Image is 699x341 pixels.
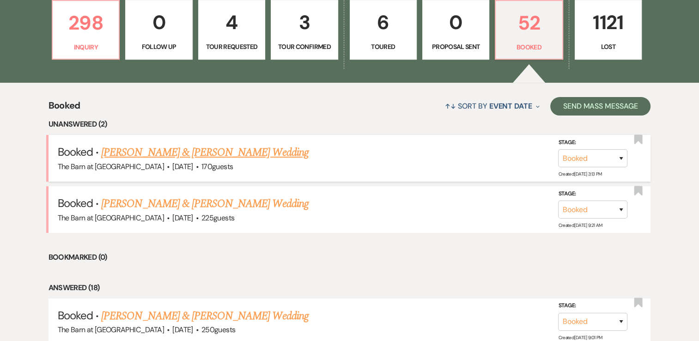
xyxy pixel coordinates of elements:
[489,101,532,111] span: Event Date
[558,189,627,199] label: Stage:
[58,308,93,323] span: Booked
[58,325,164,335] span: The Barn at [GEOGRAPHIC_DATA]
[172,213,193,223] span: [DATE]
[356,7,411,38] p: 6
[445,101,456,111] span: ↑↓
[131,42,186,52] p: Follow Up
[428,7,483,38] p: 0
[441,94,543,118] button: Sort By Event Date
[558,222,602,228] span: Created: [DATE] 9:21 AM
[58,42,113,52] p: Inquiry
[277,7,332,38] p: 3
[201,162,233,171] span: 170 guests
[58,162,164,171] span: The Barn at [GEOGRAPHIC_DATA]
[428,42,483,52] p: Proposal Sent
[172,325,193,335] span: [DATE]
[204,42,259,52] p: Tour Requested
[558,301,627,311] label: Stage:
[558,138,627,148] label: Stage:
[58,196,93,210] span: Booked
[58,145,93,159] span: Booked
[501,42,556,52] p: Booked
[101,195,308,212] a: [PERSON_NAME] & [PERSON_NAME] Wedding
[201,213,234,223] span: 225 guests
[172,162,193,171] span: [DATE]
[49,282,651,294] li: Answered (18)
[356,42,411,52] p: Toured
[49,251,651,263] li: Bookmarked (0)
[58,213,164,223] span: The Barn at [GEOGRAPHIC_DATA]
[581,42,636,52] p: Lost
[550,97,651,116] button: Send Mass Message
[131,7,186,38] p: 0
[49,98,80,118] span: Booked
[501,7,556,38] p: 52
[201,325,235,335] span: 250 guests
[101,144,308,161] a: [PERSON_NAME] & [PERSON_NAME] Wedding
[558,171,602,177] span: Created: [DATE] 3:13 PM
[581,7,636,38] p: 1121
[58,7,113,38] p: 298
[101,308,308,324] a: [PERSON_NAME] & [PERSON_NAME] Wedding
[204,7,259,38] p: 4
[558,335,602,341] span: Created: [DATE] 9:01 PM
[277,42,332,52] p: Tour Confirmed
[49,118,651,130] li: Unanswered (2)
